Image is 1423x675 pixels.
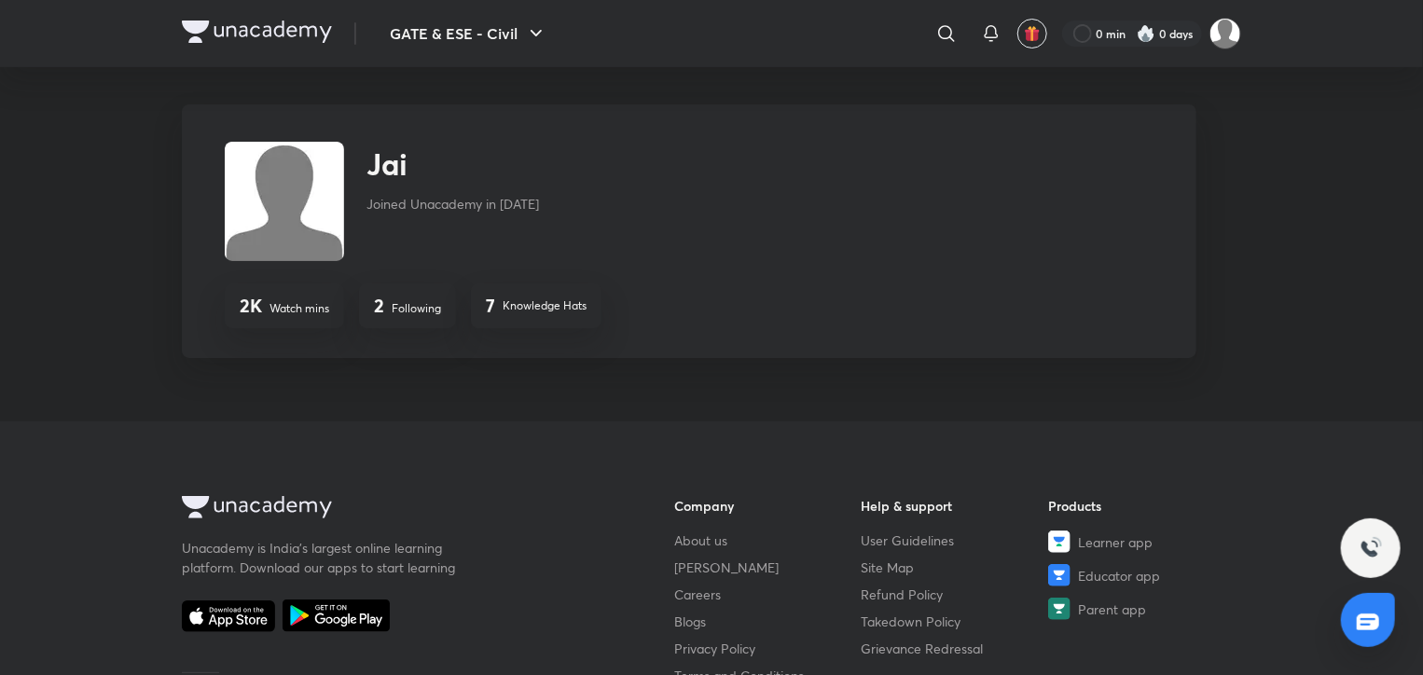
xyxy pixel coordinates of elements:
img: Learner app [1048,530,1071,553]
a: About us [674,530,862,550]
img: avatar [1024,25,1041,42]
a: Site Map [862,558,1049,577]
a: Company Logo [182,496,615,523]
a: Grievance Redressal [862,639,1049,658]
a: Takedown Policy [862,612,1049,631]
a: Learner app [1048,530,1236,553]
h4: 2K [240,295,262,317]
a: User Guidelines [862,530,1049,550]
h6: Help & support [862,496,1049,516]
span: Educator app [1078,566,1160,585]
a: Parent app [1048,598,1236,620]
a: Refund Policy [862,585,1049,604]
img: Company Logo [182,496,332,518]
img: ttu [1360,537,1382,559]
a: [PERSON_NAME] [674,558,862,577]
img: Company Logo [182,21,332,43]
h4: 2 [374,295,384,317]
img: Educator app [1048,564,1071,586]
a: Careers [674,585,862,604]
span: Learner app [1078,532,1153,552]
img: Avatar [225,142,344,261]
p: Knowledge Hats [503,297,587,314]
p: Unacademy is India’s largest online learning platform. Download our apps to start learning [182,538,462,577]
img: Parent app [1048,598,1071,620]
img: jai [1209,18,1241,49]
h6: Products [1048,496,1236,516]
h6: Company [674,496,862,516]
img: streak [1137,24,1155,43]
a: Blogs [674,612,862,631]
h4: 7 [486,295,495,317]
h2: Jai [366,142,408,186]
a: Company Logo [182,21,332,48]
span: Careers [674,585,721,604]
p: Watch mins [269,300,329,317]
button: GATE & ESE - Civil [379,15,559,52]
p: Following [392,300,441,317]
button: avatar [1017,19,1047,48]
p: Joined Unacademy in [DATE] [366,194,539,214]
span: Parent app [1078,599,1146,619]
a: Privacy Policy [674,639,862,658]
a: Educator app [1048,564,1236,586]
